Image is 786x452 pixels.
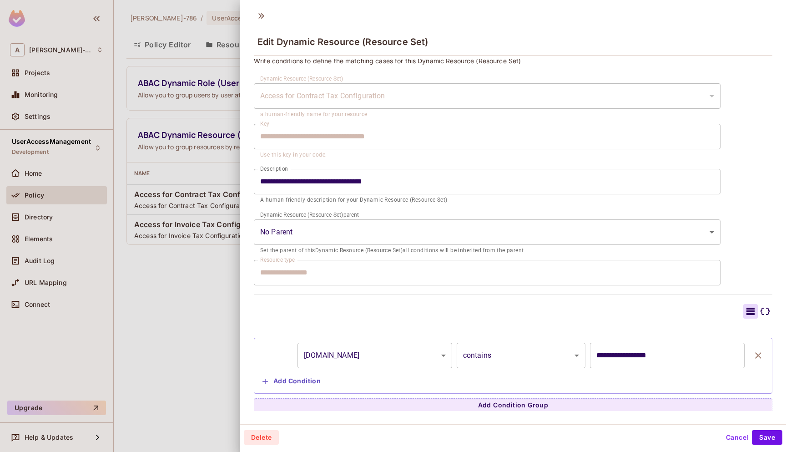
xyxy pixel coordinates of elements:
[260,75,343,82] label: Dynamic Resource (Resource Set)
[260,165,288,173] label: Description
[457,343,586,368] div: contains
[260,120,269,127] label: Key
[297,343,452,368] div: [DOMAIN_NAME]
[259,374,324,389] button: Add Condition
[244,430,279,445] button: Delete
[254,83,720,109] div: Without label
[260,110,714,119] p: a human-friendly name for your resource
[254,56,772,65] p: Write conditions to define the matching cases for this Dynamic Resource (Resource Set)
[260,196,714,205] p: A human-friendly description for your Dynamic Resource (Resource Set)
[260,246,714,255] p: Set the parent of this Dynamic Resource (Resource Set) all conditions will be inherited from the ...
[260,151,714,160] p: Use this key in your code.
[260,211,359,218] label: Dynamic Resource (Resource Set) parent
[260,256,295,264] label: Resource type
[257,36,428,47] span: Edit Dynamic Resource (Resource Set)
[722,430,752,445] button: Cancel
[254,219,720,245] div: Without label
[752,430,782,445] button: Save
[254,398,772,413] button: Add Condition Group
